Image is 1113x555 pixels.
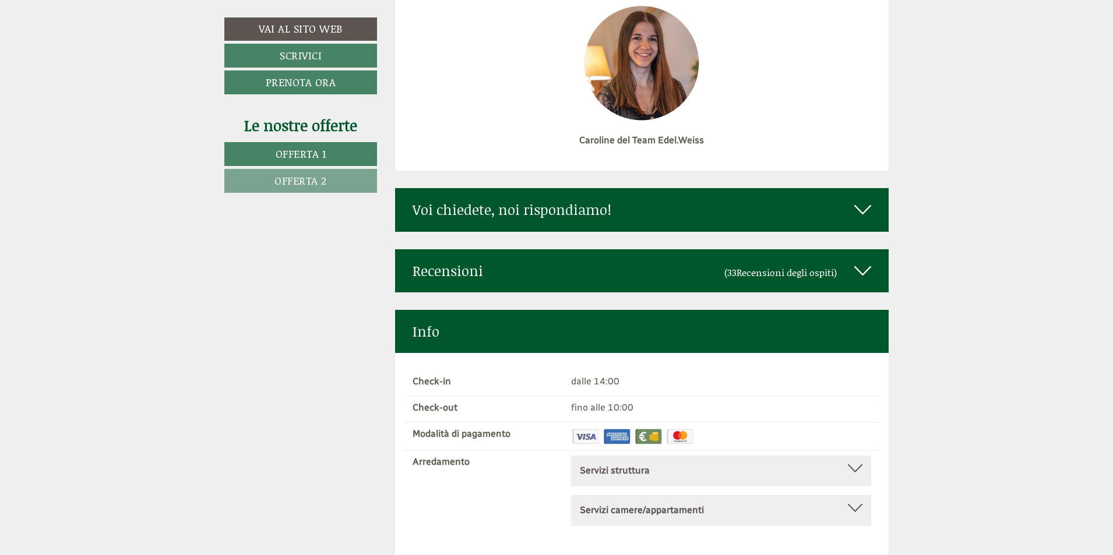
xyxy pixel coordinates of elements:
a: Prenota ora [224,70,377,94]
strong: Caroline del Team Edel.Weiss [579,135,704,146]
div: fino alle 10:00 [562,401,880,415]
img: Contanti [634,427,663,446]
label: Modalità di pagamento [413,427,510,441]
label: Check-out [413,401,457,415]
div: dalle 14:00 [562,375,880,388]
span: Offerta 1 [276,146,326,161]
div: Info [395,310,889,353]
label: Check-in [413,375,451,388]
b: Servizi camere/appartamenti [580,504,704,515]
small: (33 ) [724,266,837,279]
img: image [582,5,701,121]
a: Scrivici [224,44,377,68]
span: Recensioni degli ospiti [737,266,834,279]
a: Vai al sito web [224,17,377,41]
div: Le nostre offerte [224,115,377,136]
img: Maestro [665,427,695,446]
div: Voi chiedete, noi rispondiamo! [395,188,889,231]
img: Visa [571,427,600,446]
label: Arredamento [413,455,470,469]
b: Servizi struttura [580,465,650,476]
span: Offerta 2 [274,173,327,188]
div: Recensioni [395,249,889,292]
img: American Express [603,427,632,446]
